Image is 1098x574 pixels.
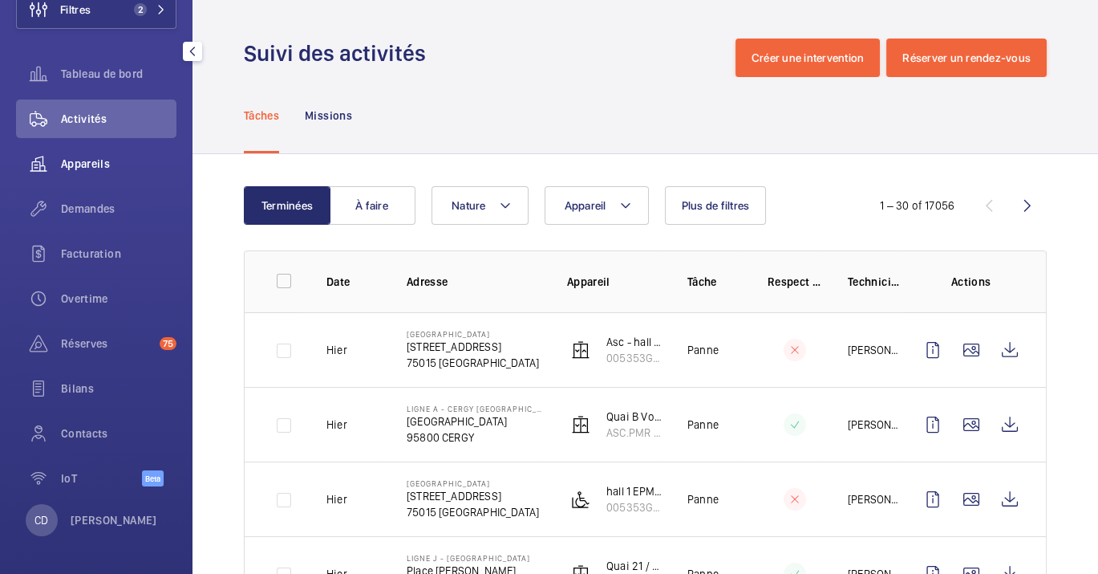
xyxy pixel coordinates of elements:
[407,504,539,520] p: 75015 [GEOGRAPHIC_DATA]
[848,274,902,290] p: Technicien
[326,342,347,358] p: Hier
[606,425,662,441] p: ASC.PMR 3045
[687,342,719,358] p: Panne
[244,39,436,68] h1: Suivi des activités
[880,197,954,214] div: 1 – 30 of 17056
[452,199,486,212] span: Nature
[571,340,590,360] img: elevator.svg
[407,355,539,371] p: 75015 [GEOGRAPHIC_DATA]
[606,409,662,425] p: Quai B Voie 2
[134,3,147,16] span: 2
[687,417,719,433] p: Panne
[848,491,902,507] p: [PERSON_NAME]
[606,558,662,574] p: Quai 21 / 22
[682,199,750,212] span: Plus de filtres
[606,483,662,499] p: hall 1 EPMR métro gauche (PE-Y-1)
[61,470,142,486] span: IoT
[61,156,176,172] span: Appareils
[407,488,539,504] p: [STREET_ADDRESS]
[606,350,662,366] p: 005353G-A-2-95-0-11
[61,425,176,442] span: Contacts
[326,417,347,433] p: Hier
[407,553,540,563] p: Ligne J - [GEOGRAPHIC_DATA]
[928,274,1014,290] p: Actions
[407,429,541,446] p: 95800 CERGY
[735,39,881,77] button: Créer une intervention
[407,339,539,355] p: [STREET_ADDRESS]
[687,274,742,290] p: Tâche
[61,336,153,352] span: Réserves
[244,108,279,124] p: Tâches
[326,491,347,507] p: Hier
[61,66,176,82] span: Tableau de bord
[407,478,539,488] p: [GEOGRAPHIC_DATA]
[567,274,662,290] p: Appareil
[61,111,176,127] span: Activités
[142,470,164,486] span: Beta
[61,381,176,397] span: Bilans
[34,512,48,528] p: CD
[71,512,157,528] p: [PERSON_NAME]
[606,499,662,515] p: 005353G-H-2-18-0-33
[768,274,822,290] p: Respect délai
[565,199,606,212] span: Appareil
[665,186,767,225] button: Plus de filtres
[329,186,415,225] button: À faire
[61,201,176,217] span: Demandes
[407,404,541,413] p: Ligne A - CERGY [GEOGRAPHIC_DATA]
[244,186,330,225] button: Terminées
[848,417,902,433] p: [PERSON_NAME]
[407,274,541,290] p: Adresse
[886,39,1047,77] button: Réserver un rendez-vous
[848,342,902,358] p: [PERSON_NAME]
[571,415,590,434] img: elevator.svg
[407,413,541,429] p: [GEOGRAPHIC_DATA]
[160,337,176,350] span: 75
[571,490,590,509] img: platform_lift.svg
[432,186,529,225] button: Nature
[407,329,539,339] p: [GEOGRAPHIC_DATA]
[545,186,649,225] button: Appareil
[687,491,719,507] p: Panne
[60,2,91,18] span: Filtres
[61,291,176,307] span: Overtime
[61,246,176,262] span: Facturation
[606,334,662,350] p: Asc - hall 2 - quai 4-5
[305,108,352,124] p: Missions
[326,274,381,290] p: Date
